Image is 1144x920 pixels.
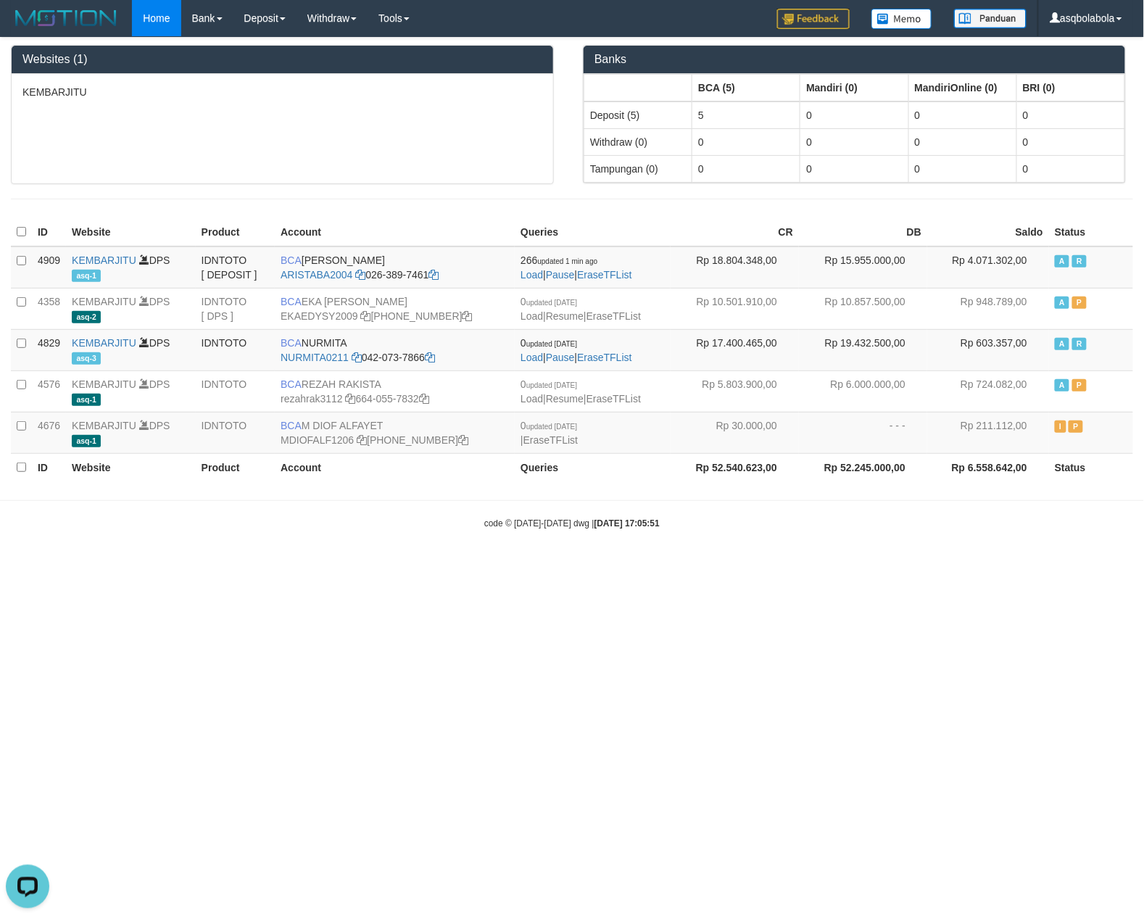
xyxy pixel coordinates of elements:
[521,378,577,390] span: 0
[1055,338,1069,350] span: Active
[281,352,349,363] a: NURMITA0211
[521,296,577,307] span: 0
[32,288,66,329] td: 4358
[281,434,354,446] a: MDIOFALF1206
[671,288,799,329] td: Rp 10.501.910,00
[484,518,660,529] small: code © [DATE]-[DATE] dwg |
[196,218,275,246] th: Product
[1055,255,1069,268] span: Active
[1016,101,1124,129] td: 0
[546,269,575,281] a: Pause
[521,420,577,431] span: 0
[927,288,1049,329] td: Rp 948.789,00
[584,74,692,101] th: Group: activate to sort column ascending
[521,254,632,281] span: | |
[32,218,66,246] th: ID
[32,246,66,289] td: 4909
[1072,379,1087,391] span: Paused
[458,434,468,446] a: Copy 7152165903 to clipboard
[671,370,799,412] td: Rp 5.803.900,00
[799,370,927,412] td: Rp 6.000.000,00
[281,393,343,405] a: rezahrak3112
[927,453,1049,481] th: Rp 6.558.642,00
[429,269,439,281] a: Copy 0263897461 to clipboard
[692,155,800,182] td: 0
[11,7,121,29] img: MOTION_logo.png
[671,246,799,289] td: Rp 18.804.348,00
[66,329,196,370] td: DPS
[671,218,799,246] th: CR
[671,412,799,453] td: Rp 30.000,00
[1016,74,1124,101] th: Group: activate to sort column ascending
[871,9,932,29] img: Button%20Memo.svg
[357,434,367,446] a: Copy MDIOFALF1206 to clipboard
[463,310,473,322] a: Copy 7865564490 to clipboard
[1069,420,1083,433] span: Paused
[281,296,302,307] span: BCA
[275,370,515,412] td: REZAH RAKISTA 664-055-7832
[521,254,597,266] span: 266
[425,352,435,363] a: Copy 0420737866 to clipboard
[1055,379,1069,391] span: Active
[515,453,671,481] th: Queries
[275,453,515,481] th: Account
[526,340,577,348] span: updated [DATE]
[275,329,515,370] td: NURMITA 042-073-7866
[799,246,927,289] td: Rp 15.955.000,00
[577,352,631,363] a: EraseTFList
[594,53,1114,66] h3: Banks
[32,453,66,481] th: ID
[196,370,275,412] td: IDNTOTO
[196,329,275,370] td: IDNTOTO
[692,101,800,129] td: 5
[1049,453,1133,481] th: Status
[927,218,1049,246] th: Saldo
[799,288,927,329] td: Rp 10.857.500,00
[521,310,543,322] a: Load
[521,378,641,405] span: | |
[521,420,578,446] span: |
[908,155,1016,182] td: 0
[355,269,365,281] a: Copy ARISTABA2004 to clipboard
[521,352,543,363] a: Load
[275,288,515,329] td: EKA [PERSON_NAME] [PHONE_NUMBER]
[66,288,196,329] td: DPS
[908,101,1016,129] td: 0
[1016,128,1124,155] td: 0
[419,393,429,405] a: Copy 6640557832 to clipboard
[692,74,800,101] th: Group: activate to sort column ascending
[1055,420,1066,433] span: Inactive
[521,296,641,322] span: | |
[671,329,799,370] td: Rp 17.400.465,00
[1055,297,1069,309] span: Active
[72,254,136,266] a: KEMBARJITU
[66,246,196,289] td: DPS
[521,337,632,363] span: | |
[586,310,641,322] a: EraseTFList
[526,381,577,389] span: updated [DATE]
[281,337,302,349] span: BCA
[1072,338,1087,350] span: Running
[32,370,66,412] td: 4576
[521,393,543,405] a: Load
[196,288,275,329] td: IDNTOTO [ DPS ]
[72,296,136,307] a: KEMBARJITU
[72,270,101,282] span: asq-1
[586,393,641,405] a: EraseTFList
[22,53,542,66] h3: Websites (1)
[72,394,101,406] span: asq-1
[799,453,927,481] th: Rp 52.245.000,00
[66,453,196,481] th: Website
[546,352,575,363] a: Pause
[546,310,584,322] a: Resume
[1072,255,1087,268] span: Running
[927,370,1049,412] td: Rp 724.082,00
[72,311,101,323] span: asq-2
[908,128,1016,155] td: 0
[346,393,356,405] a: Copy rezahrak3112 to clipboard
[1016,155,1124,182] td: 0
[908,74,1016,101] th: Group: activate to sort column ascending
[800,128,908,155] td: 0
[954,9,1027,28] img: panduan.png
[196,246,275,289] td: IDNTOTO [ DEPOSIT ]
